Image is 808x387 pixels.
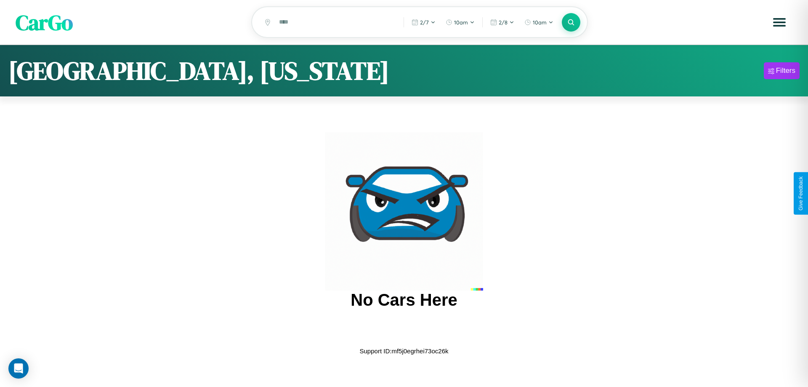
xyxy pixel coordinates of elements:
[8,358,29,379] div: Open Intercom Messenger
[325,132,483,291] img: car
[520,16,558,29] button: 10am
[768,11,791,34] button: Open menu
[764,62,800,79] button: Filters
[454,19,468,26] span: 10am
[533,19,547,26] span: 10am
[798,176,804,211] div: Give Feedback
[499,19,508,26] span: 2 / 8
[8,53,389,88] h1: [GEOGRAPHIC_DATA], [US_STATE]
[420,19,429,26] span: 2 / 7
[16,8,73,37] span: CarGo
[486,16,518,29] button: 2/8
[441,16,479,29] button: 10am
[407,16,440,29] button: 2/7
[776,67,795,75] div: Filters
[351,291,457,310] h2: No Cars Here
[360,345,449,357] p: Support ID: mf5j0egrhei73oc26k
